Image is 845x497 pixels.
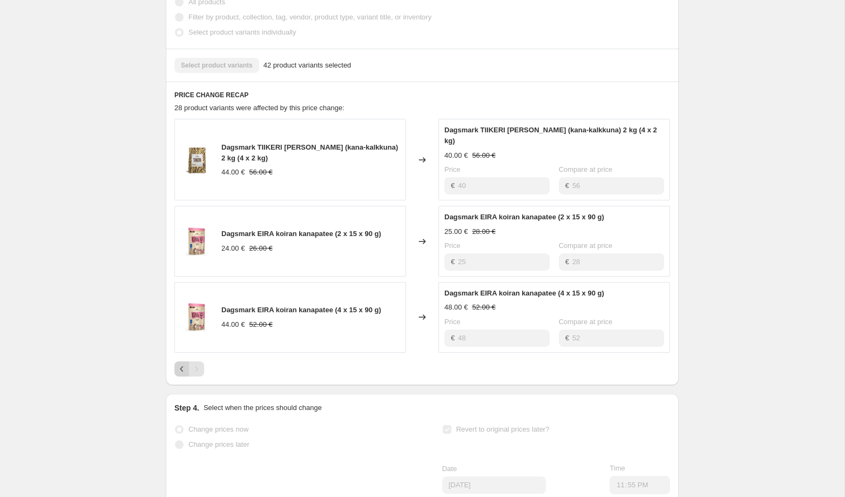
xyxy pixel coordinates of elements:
div: 44.00 € [221,167,245,178]
span: Dagsmark EIRA koiran kanapatee (2 x 15 x 90 g) [221,230,381,238]
span: Price [444,241,461,250]
span: Dagsmark TIIKERI [PERSON_NAME] (kana-kalkkuna) 2 kg (4 x 2 kg) [444,126,657,145]
input: 12:00 [610,476,670,494]
strike: 52.00 € [472,302,495,313]
span: Compare at price [559,318,613,326]
button: Previous [174,361,190,377]
img: Dagsmark_Eira_Kanapatee_90g_6430066382941_80x.png [180,225,213,258]
strike: 28.00 € [472,226,495,237]
span: Time [610,464,625,472]
span: Change prices later [188,440,249,448]
span: € [451,334,455,342]
div: 25.00 € [444,226,468,237]
strike: 26.00 € [249,243,272,254]
img: Dagsmark_Eira_Kanapatee_90g_6430066382941_80x.png [180,301,213,333]
span: Select product variants individually [188,28,296,36]
span: Dagsmark EIRA koiran kanapatee (4 x 15 x 90 g) [444,289,604,297]
span: Revert to original prices later? [456,425,550,433]
span: € [565,258,569,266]
h6: PRICE CHANGE RECAP [174,91,670,99]
span: 42 product variants selected [263,60,351,71]
span: Dagsmark EIRA koiran kanapatee (2 x 15 x 90 g) [444,213,604,221]
span: € [451,258,455,266]
strike: 52.00 € [249,319,272,330]
strike: 56.00 € [472,150,495,161]
img: TIIKERI_500g_kissan_kuivaruoka_edesta_80x.png [180,144,213,176]
input: 10/2/2025 [442,476,546,494]
span: € [565,182,569,190]
strike: 56.00 € [249,167,272,178]
div: 40.00 € [444,150,468,161]
span: Filter by product, collection, tag, vendor, product type, variant title, or inventory [188,13,431,21]
span: Change prices now [188,425,248,433]
div: 48.00 € [444,302,468,313]
h2: Step 4. [174,402,199,413]
nav: Pagination [174,361,204,377]
span: Date [442,465,457,473]
div: 44.00 € [221,319,245,330]
span: Compare at price [559,241,613,250]
span: Dagsmark EIRA koiran kanapatee (4 x 15 x 90 g) [221,306,381,314]
span: Dagsmark TIIKERI [PERSON_NAME] (kana-kalkkuna) 2 kg (4 x 2 kg) [221,143,398,162]
span: Price [444,165,461,173]
span: Price [444,318,461,326]
span: € [565,334,569,342]
div: 24.00 € [221,243,245,254]
p: Select when the prices should change [204,402,322,413]
span: € [451,182,455,190]
span: Compare at price [559,165,613,173]
span: 28 product variants were affected by this price change: [174,104,344,112]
